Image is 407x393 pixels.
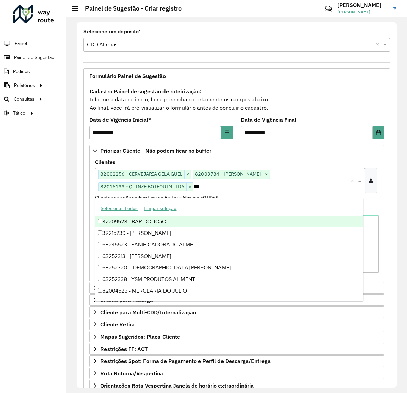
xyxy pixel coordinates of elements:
[184,170,191,179] span: ×
[100,297,153,303] span: Cliente para Recarga
[95,239,363,250] div: 63245523 - PANIFICADORA JC ALME
[95,297,363,308] div: 82005230 - PAULADA
[14,82,35,89] span: Relatórios
[193,170,263,178] span: 82003784 - [PERSON_NAME]
[89,87,384,112] div: Informe a data de inicio, fim e preencha corretamente os campos abaixo. Ao final, você irá pré-vi...
[99,170,184,178] span: 82002256 - CERVEJARIA GELA GUEL
[95,198,363,301] ng-dropdown-panel: Options list
[89,116,151,124] label: Data de Vigência Inicial
[13,110,25,117] span: Tático
[95,227,363,239] div: 32215239 - [PERSON_NAME]
[13,68,30,75] span: Pedidos
[95,194,218,201] small: Clientes que não podem ficar no Buffer – Máximo 50 PDVS
[14,54,54,61] span: Painel de Sugestão
[141,203,179,214] button: Limpar seleção
[95,274,363,285] div: 63252338 - YSM PRODUTOS ALIMENT
[95,158,115,166] label: Clientes
[100,310,196,315] span: Cliente para Multi-CDD/Internalização
[98,203,141,214] button: Selecionar Todos
[100,322,135,327] span: Cliente Retira
[89,355,384,367] a: Restrições Spot: Forma de Pagamento e Perfil de Descarga/Entrega
[89,73,166,79] span: Formulário Painel de Sugestão
[100,371,163,376] span: Rota Noturna/Vespertina
[89,306,384,318] a: Cliente para Multi-CDD/Internalização
[95,262,363,274] div: 63252320 - [DEMOGRAPHIC_DATA][PERSON_NAME]
[89,331,384,342] a: Mapas Sugeridos: Placa-Cliente
[89,145,384,156] a: Priorizar Cliente - Não podem ficar no buffer
[95,216,363,227] div: 32209523 - BAR DO JOaO
[89,282,384,294] a: Preservar Cliente - Devem ficar no buffer, não roteirizar
[89,380,384,391] a: Orientações Rota Vespertina Janela de horário extraordinária
[186,183,193,191] span: ×
[221,126,233,139] button: Choose Date
[89,294,384,306] a: Cliente para Recarga
[100,334,180,339] span: Mapas Sugeridos: Placa-Cliente
[100,346,148,352] span: Restrições FF: ACT
[100,148,211,153] span: Priorizar Cliente - Não podem ficar no buffer
[373,126,384,139] button: Choose Date
[78,5,182,12] h2: Painel de Sugestão - Criar registro
[90,88,201,95] strong: Cadastro Painel de sugestão de roteirização:
[89,368,384,379] a: Rota Noturna/Vespertina
[321,1,336,16] a: Contato Rápido
[376,41,382,49] span: Clear all
[95,250,363,262] div: 63252313 - [PERSON_NAME]
[15,40,27,47] span: Painel
[95,285,363,297] div: 82004523 - MERCEARIA DO JULIO
[89,319,384,330] a: Cliente Retira
[337,2,388,8] h3: [PERSON_NAME]
[337,9,388,15] span: [PERSON_NAME]
[100,383,254,388] span: Orientações Rota Vespertina Janela de horário extraordinária
[99,183,186,191] span: 82015133 - QUINZE BOTEQUIM LTDA
[14,96,34,103] span: Consultas
[83,27,141,36] label: Selecione um depósito
[263,170,270,179] span: ×
[89,343,384,355] a: Restrições FF: ACT
[351,176,356,185] span: Clear all
[241,116,296,124] label: Data de Vigência Final
[100,358,271,364] span: Restrições Spot: Forma de Pagamento e Perfil de Descarga/Entrega
[89,156,384,282] div: Priorizar Cliente - Não podem ficar no buffer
